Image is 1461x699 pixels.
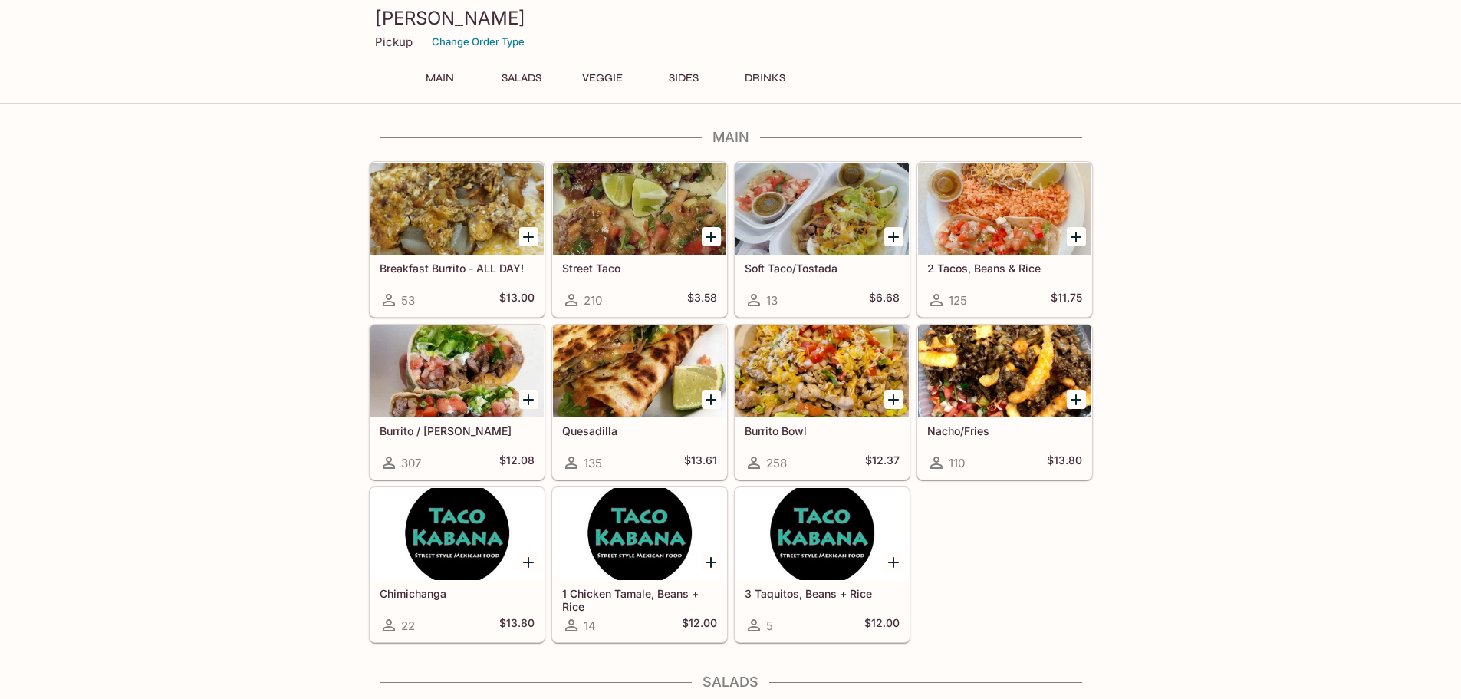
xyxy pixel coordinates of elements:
[1067,227,1086,246] button: Add 2 Tacos, Beans & Rice
[917,325,1092,480] a: Nacho/Fries110$13.80
[884,390,903,409] button: Add Burrito Bowl
[869,291,900,309] h5: $6.68
[406,68,475,89] button: Main
[519,227,538,246] button: Add Breakfast Burrito - ALL DAY!
[745,262,900,275] h5: Soft Taco/Tostada
[552,162,727,317] a: Street Taco210$3.58
[884,227,903,246] button: Add Soft Taco/Tostada
[380,587,535,600] h5: Chimichanga
[584,456,602,470] span: 135
[370,325,544,417] div: Burrito / Cali Burrito
[401,293,415,308] span: 53
[584,293,602,308] span: 210
[562,587,717,612] h5: 1 Chicken Tamale, Beans + Rice
[927,262,1082,275] h5: 2 Tacos, Beans & Rice
[735,325,909,417] div: Burrito Bowl
[499,616,535,635] h5: $13.80
[735,162,910,317] a: Soft Taco/Tostada13$6.68
[370,325,545,480] a: Burrito / [PERSON_NAME]307$12.08
[1051,291,1082,309] h5: $11.75
[949,293,967,308] span: 125
[425,30,531,54] button: Change Order Type
[702,390,721,409] button: Add Quesadilla
[380,424,535,437] h5: Burrito / [PERSON_NAME]
[370,162,545,317] a: Breakfast Burrito - ALL DAY!53$13.00
[918,163,1091,255] div: 2 Tacos, Beans & Rice
[684,453,717,472] h5: $13.61
[553,325,726,417] div: Quesadilla
[735,488,909,580] div: 3 Taquitos, Beans + Rice
[650,68,719,89] button: Sides
[499,453,535,472] h5: $12.08
[519,552,538,572] button: Add Chimichanga
[927,424,1082,437] h5: Nacho/Fries
[380,262,535,275] h5: Breakfast Burrito - ALL DAY!
[702,552,721,572] button: Add 1 Chicken Tamale, Beans + Rice
[865,453,900,472] h5: $12.37
[370,487,545,642] a: Chimichanga22$13.80
[519,390,538,409] button: Add Burrito / Cali Burrito
[949,456,965,470] span: 110
[553,163,726,255] div: Street Taco
[766,456,787,470] span: 258
[864,616,900,635] h5: $12.00
[553,488,726,580] div: 1 Chicken Tamale, Beans + Rice
[552,487,727,642] a: 1 Chicken Tamale, Beans + Rice14$12.00
[745,424,900,437] h5: Burrito Bowl
[562,424,717,437] h5: Quesadilla
[369,129,1093,146] h4: Main
[1067,390,1086,409] button: Add Nacho/Fries
[369,674,1093,691] h4: Salads
[735,163,909,255] div: Soft Taco/Tostada
[766,618,773,633] span: 5
[401,456,421,470] span: 307
[375,6,1087,30] h3: [PERSON_NAME]
[552,325,727,480] a: Quesadilla135$13.61
[499,291,535,309] h5: $13.00
[735,325,910,480] a: Burrito Bowl258$12.37
[682,616,717,635] h5: $12.00
[917,162,1092,317] a: 2 Tacos, Beans & Rice125$11.75
[375,35,413,49] p: Pickup
[584,618,596,633] span: 14
[766,293,778,308] span: 13
[731,68,800,89] button: Drinks
[884,552,903,572] button: Add 3 Taquitos, Beans + Rice
[370,163,544,255] div: Breakfast Burrito - ALL DAY!
[370,488,544,580] div: Chimichanga
[745,587,900,600] h5: 3 Taquitos, Beans + Rice
[562,262,717,275] h5: Street Taco
[918,325,1091,417] div: Nacho/Fries
[735,487,910,642] a: 3 Taquitos, Beans + Rice5$12.00
[702,227,721,246] button: Add Street Taco
[687,291,717,309] h5: $3.58
[401,618,415,633] span: 22
[1047,453,1082,472] h5: $13.80
[568,68,637,89] button: Veggie
[487,68,556,89] button: Salads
